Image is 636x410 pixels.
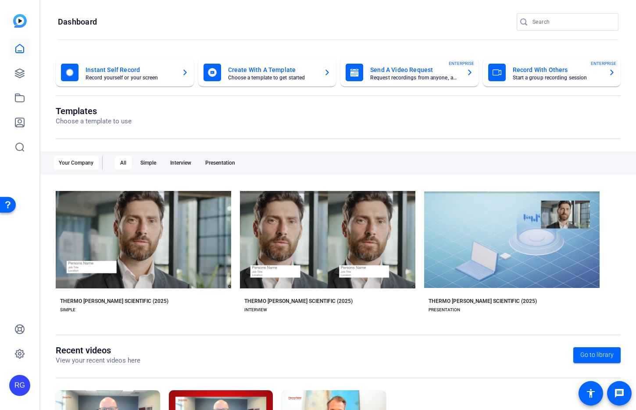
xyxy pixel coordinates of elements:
[513,75,602,80] mat-card-subtitle: Start a group recording session
[165,156,197,170] div: Interview
[13,14,27,28] img: blue-gradient.svg
[60,306,75,313] div: SIMPLE
[513,65,602,75] mat-card-title: Record With Others
[532,17,611,27] input: Search
[244,298,353,305] div: THERMO [PERSON_NAME] SCIENTIFIC (2025)
[449,60,474,67] span: ENTERPRISE
[86,65,175,75] mat-card-title: Instant Self Record
[56,116,132,126] p: Choose a template to use
[200,156,240,170] div: Presentation
[429,306,460,313] div: PRESENTATION
[56,106,132,116] h1: Templates
[56,345,140,356] h1: Recent videos
[135,156,161,170] div: Simple
[614,388,625,399] mat-icon: message
[580,350,614,360] span: Go to library
[586,388,596,399] mat-icon: accessibility
[370,65,459,75] mat-card-title: Send A Video Request
[483,58,621,86] button: Record With OthersStart a group recording sessionENTERPRISE
[9,375,30,396] div: RG
[370,75,459,80] mat-card-subtitle: Request recordings from anyone, anywhere
[429,298,537,305] div: THERMO [PERSON_NAME] SCIENTIFIC (2025)
[56,356,140,366] p: View your recent videos here
[198,58,336,86] button: Create With A TemplateChoose a template to get started
[56,58,194,86] button: Instant Self RecordRecord yourself or your screen
[86,75,175,80] mat-card-subtitle: Record yourself or your screen
[573,347,621,363] a: Go to library
[228,75,317,80] mat-card-subtitle: Choose a template to get started
[60,298,168,305] div: THERMO [PERSON_NAME] SCIENTIFIC (2025)
[340,58,479,86] button: Send A Video RequestRequest recordings from anyone, anywhereENTERPRISE
[591,60,616,67] span: ENTERPRISE
[115,156,132,170] div: All
[54,156,99,170] div: Your Company
[244,306,267,313] div: INTERVIEW
[58,17,97,27] h1: Dashboard
[228,65,317,75] mat-card-title: Create With A Template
